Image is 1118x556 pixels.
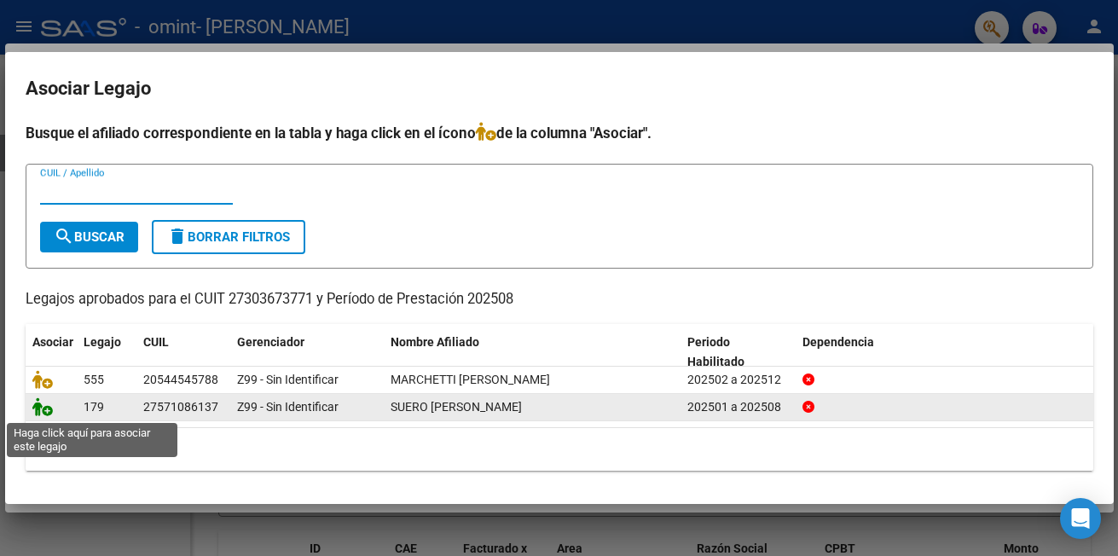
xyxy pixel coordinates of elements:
datatable-header-cell: Legajo [77,324,136,380]
span: Nombre Afiliado [391,335,479,349]
span: Legajo [84,335,121,349]
span: MARCHETTI JULIAN FRANCISCO [391,373,550,386]
span: Z99 - Sin Identificar [237,400,339,414]
h2: Asociar Legajo [26,72,1093,105]
span: Borrar Filtros [167,229,290,245]
div: 202502 a 202512 [687,370,789,390]
div: 202501 a 202508 [687,397,789,417]
div: Open Intercom Messenger [1060,498,1101,539]
mat-icon: delete [167,226,188,246]
datatable-header-cell: Periodo Habilitado [681,324,796,380]
button: Buscar [40,222,138,252]
span: Periodo Habilitado [687,335,744,368]
span: 179 [84,400,104,414]
datatable-header-cell: Gerenciador [230,324,384,380]
p: Legajos aprobados para el CUIT 27303673771 y Período de Prestación 202508 [26,289,1093,310]
div: 20544545788 [143,370,218,390]
button: Borrar Filtros [152,220,305,254]
span: Gerenciador [237,335,304,349]
div: 2 registros [26,428,1093,471]
h4: Busque el afiliado correspondiente en la tabla y haga click en el ícono de la columna "Asociar". [26,122,1093,144]
mat-icon: search [54,226,74,246]
span: Buscar [54,229,125,245]
datatable-header-cell: Asociar [26,324,77,380]
span: SUERO TOYAMA KOEMI [391,400,522,414]
span: Z99 - Sin Identificar [237,373,339,386]
div: 27571086137 [143,397,218,417]
datatable-header-cell: CUIL [136,324,230,380]
span: Asociar [32,335,73,349]
datatable-header-cell: Nombre Afiliado [384,324,681,380]
datatable-header-cell: Dependencia [796,324,1093,380]
span: CUIL [143,335,169,349]
span: 555 [84,373,104,386]
span: Dependencia [802,335,874,349]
